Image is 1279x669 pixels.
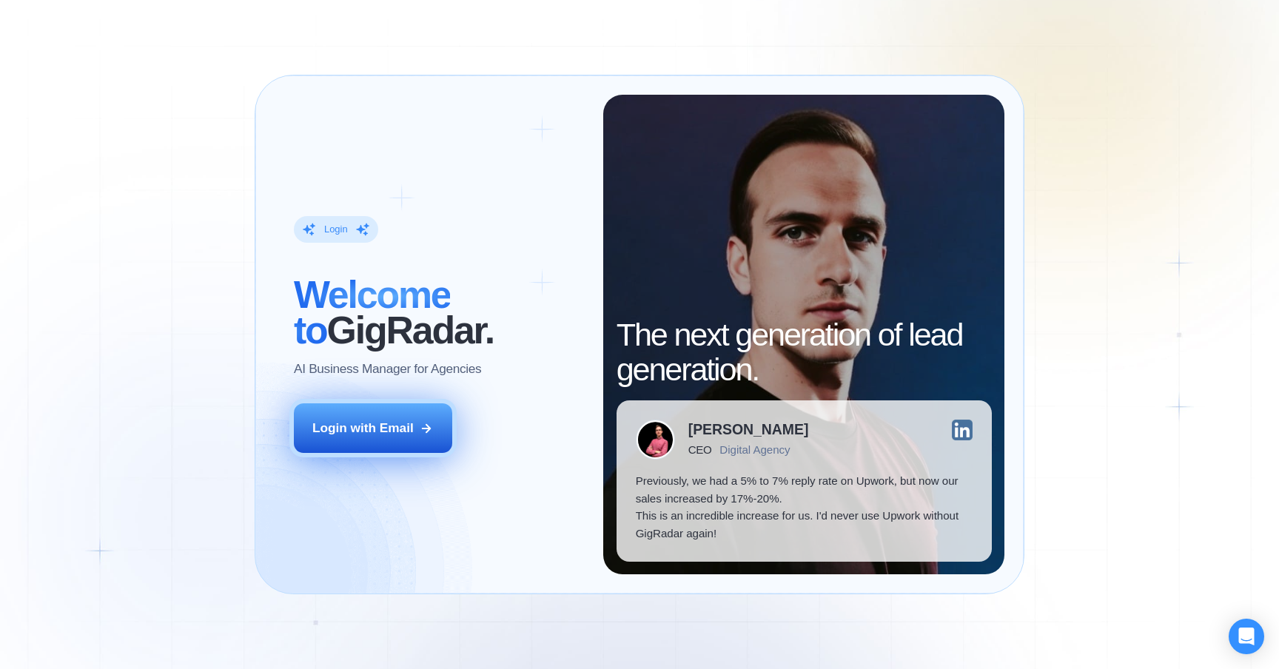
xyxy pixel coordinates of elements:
[636,472,973,542] p: Previously, we had a 5% to 7% reply rate on Upwork, but now our sales increased by 17%-20%. This ...
[294,403,452,453] button: Login with Email
[688,423,809,437] div: [PERSON_NAME]
[324,223,348,235] div: Login
[1229,619,1264,654] div: Open Intercom Messenger
[294,278,585,348] h2: ‍ GigRadar.
[617,317,992,388] h2: The next generation of lead generation.
[719,443,790,456] div: Digital Agency
[294,273,450,352] span: Welcome to
[312,420,414,437] div: Login with Email
[688,443,712,456] div: CEO
[294,360,481,378] p: AI Business Manager for Agencies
